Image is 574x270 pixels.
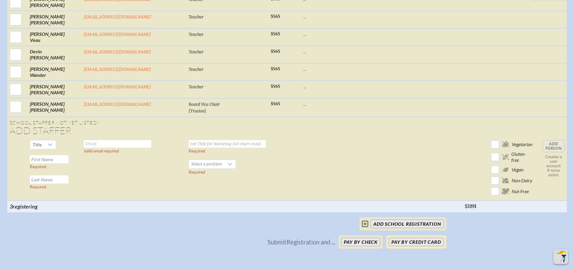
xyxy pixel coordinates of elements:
td: Devin [PERSON_NAME] [27,46,81,63]
span: Gluten-free [511,151,533,163]
a: [EMAIL_ADDRESS][DOMAIN_NAME] [84,49,151,55]
td: [PERSON_NAME] Wander [27,63,81,81]
span: Trustee [190,108,205,114]
span: Non-Dairy [512,177,532,184]
td: [PERSON_NAME] Veau [27,28,81,46]
a: [EMAIL_ADDRESS][DOMAIN_NAME] [84,67,151,72]
input: Email [84,140,151,148]
label: Required [30,184,46,189]
p: Creates a user account if none exists [543,155,564,177]
a: [EMAIL_ADDRESS][DOMAIN_NAME] [84,84,151,89]
span: $565 [271,66,280,71]
td: [PERSON_NAME] [PERSON_NAME] [27,98,81,117]
span: $565 [271,84,280,89]
span: Title [33,142,42,147]
p: ... [303,83,460,89]
a: [EMAIL_ADDRESS][DOMAIN_NAME] [84,102,151,107]
button: Scroll Top [554,250,568,264]
span: ) [205,108,206,113]
td: [PERSON_NAME] [PERSON_NAME] [27,81,81,98]
span: Vegetarian [512,141,532,147]
p: Submit Registration and ... [268,239,335,245]
label: Required [30,164,46,169]
a: [EMAIL_ADDRESS][DOMAIN_NAME] [84,32,151,37]
span: Teacher [189,84,204,89]
span: $565 [271,31,280,36]
span: Title [30,140,44,149]
span: Nut-Free [512,188,529,194]
p: ... [303,14,460,20]
span: $565 [271,49,280,54]
th: $1191 [462,201,488,212]
p: ... [303,31,460,37]
button: Pay by Credit Card [389,238,444,246]
p: ... [303,101,460,107]
td: [PERSON_NAME] [PERSON_NAME] [27,11,81,28]
p: ... [303,49,460,55]
span: Teacher [189,49,204,55]
span: Board Vice Chair [189,102,220,107]
label: Valid email required [84,149,119,153]
label: Required [189,149,205,153]
input: Job Title for Nametag (40 chars max) [189,140,266,148]
input: First Name [30,155,68,163]
a: [EMAIL_ADDRESS][DOMAIN_NAME] [84,14,151,20]
span: Vegan [512,167,523,173]
input: add School Registration [371,220,444,228]
span: registering [13,203,38,210]
span: Teacher [189,32,204,37]
span: ( [189,108,190,113]
span: $565 [271,14,280,19]
input: Last Name [30,175,68,184]
span: Teacher [189,67,204,72]
img: To the top [555,251,567,263]
label: Required [189,170,205,174]
p: ... [303,66,460,72]
span: Select a position [189,160,224,168]
th: 3 [7,201,81,212]
span: Teacher [189,14,204,20]
span: $565 [271,101,280,106]
button: Pay by Check [341,238,380,246]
